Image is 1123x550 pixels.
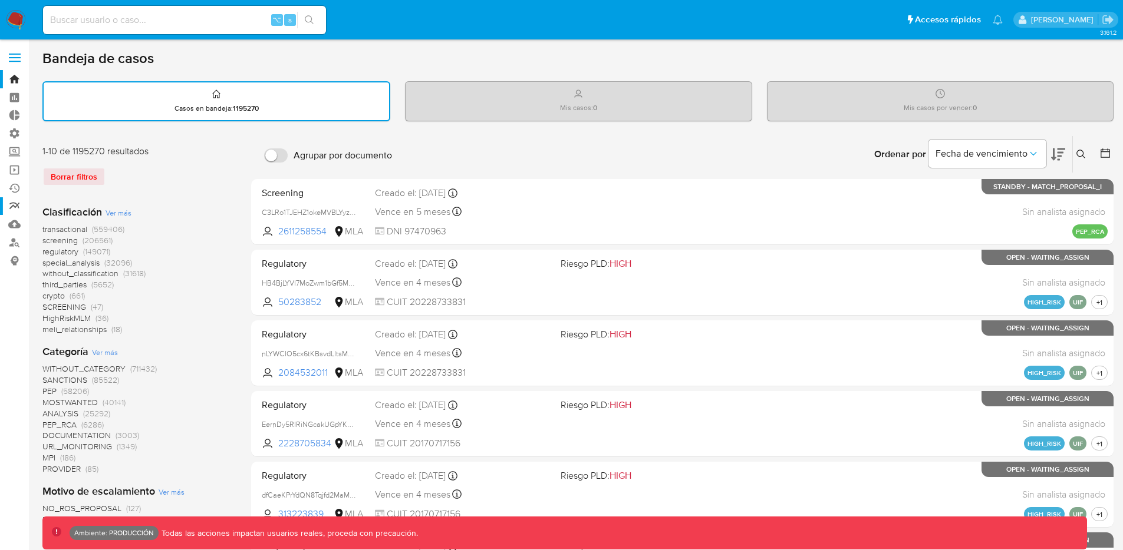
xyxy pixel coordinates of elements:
p: jhon.osorio@mercadolibre.com.co [1031,14,1098,25]
a: Notificaciones [993,15,1003,25]
span: s [288,14,292,25]
p: Ambiente: PRODUCCIÓN [74,531,154,535]
a: Salir [1102,14,1114,26]
p: Todas las acciones impactan usuarios reales, proceda con precaución. [159,528,418,539]
input: Buscar usuario o caso... [43,12,326,28]
button: search-icon [297,12,321,28]
span: ⌥ [272,14,281,25]
span: Accesos rápidos [915,14,981,26]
